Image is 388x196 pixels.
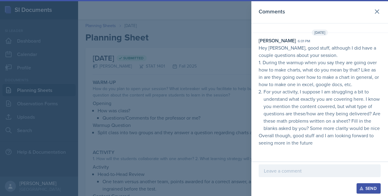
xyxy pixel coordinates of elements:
h2: Comments [259,7,285,16]
p: Hey [PERSON_NAME], good stuff, although I did have a couple questions about your session. [259,44,381,59]
p: For your activity, I suppose I am struggling a bit to understand what exactly you are covering he... [264,88,381,132]
button: Send [357,183,381,194]
p: 1. During the warmup when you say they are going over how to make charts, what do you mean by tha... [259,59,381,88]
div: Send [361,186,377,191]
span: [DATE] [312,30,328,36]
p: Overall though, good stuff and I am looking forward to seeing more in the future [259,132,381,146]
div: [PERSON_NAME] [259,37,296,44]
div: 6:01 pm [298,38,310,44]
